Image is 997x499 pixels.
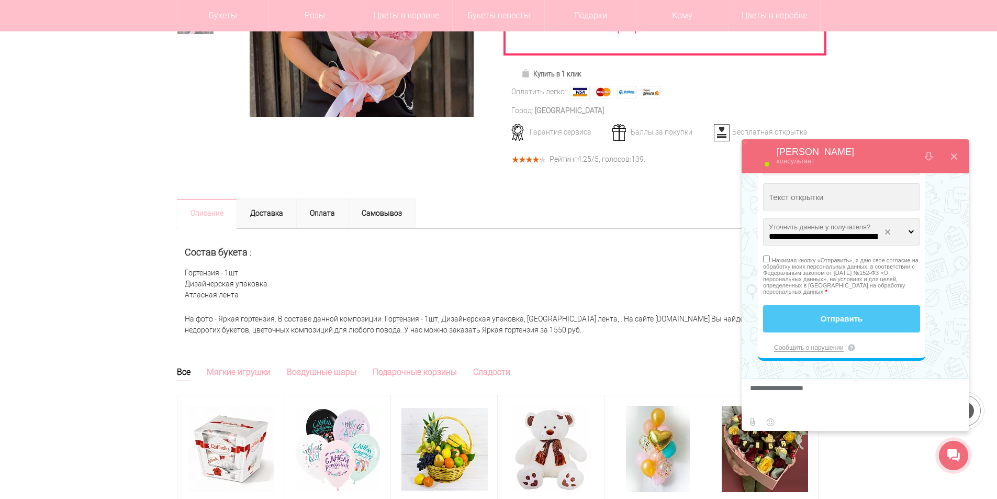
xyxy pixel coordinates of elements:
label: Отправить файл [746,415,759,428]
img: Медведь Тони 50см [512,406,590,492]
img: Раффаэлло [188,406,274,492]
a: Сообщить о нарушении [774,344,844,352]
button: Отправить [763,305,920,332]
span: 4.25 [577,155,591,163]
img: Воздушные шары «С Днём рождения» (бохо) - 5шт [295,406,381,492]
img: Шляпная коробка с розами и конфетами [722,406,808,492]
div: консультант [777,157,854,165]
a: Подарочные корзины [373,367,457,380]
div: Отменить выбор [878,218,897,246]
a: Воздушные шары [287,367,356,380]
span: 139 [631,155,644,163]
a: Сладости [473,367,510,380]
img: MasterCard [593,86,613,98]
a: Мягкие игрушки [207,367,271,380]
div: Гарантия сервиса [508,127,611,137]
a: Самовывоз [348,198,416,229]
button: Закрыть виджет [942,144,967,169]
a: Описание [177,198,237,229]
h2: Состав букета : [185,247,813,258]
img: Яндекс Деньги [641,86,660,98]
div: [GEOGRAPHIC_DATA] [535,105,604,116]
button: Выбор смайлов [760,415,780,429]
img: Купить в 1 клик [521,69,533,77]
img: Фонтан из шаров, 11 шт. [626,406,690,492]
div: Рейтинг /5, голосов: . [550,157,645,162]
div: Гортензия - 1шт Дизайнерская упаковка Атласная лента [177,229,821,309]
button: Скачать историю диалога [915,144,942,169]
span: Компания Битрикс24 не несёт ответственности за содержимое формы, но вы можете сообщить нам о нару... [846,342,857,353]
img: Visa [570,86,590,98]
div: На фото - Яркая гортензия. В составе данной композиции: Гортензия - 1шт, Дизайнерская упаковка, [... [177,308,821,341]
div: Город: [511,105,533,116]
input: Нажимая кнопку «Отправить», я даю свое согласие на обработку моих персональных данных, в соответс... [763,256,770,262]
div: Баллы за покупки [609,127,712,137]
span: Нажимая кнопку «Отправить», я даю свое согласие на обработку моих персональных данных, в соответс... [763,257,918,295]
img: Корзина подарочная - 4 [401,408,488,491]
div: Оплатить легко: [511,86,566,97]
a: Доставка [237,198,297,229]
img: Webmoney [617,86,637,98]
a: Все [177,367,191,381]
a: Купить в 1 клик [517,66,586,81]
div: [PERSON_NAME] [777,147,854,157]
a: Оплата [296,198,349,229]
div: Бесплатная открытка [710,127,813,137]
